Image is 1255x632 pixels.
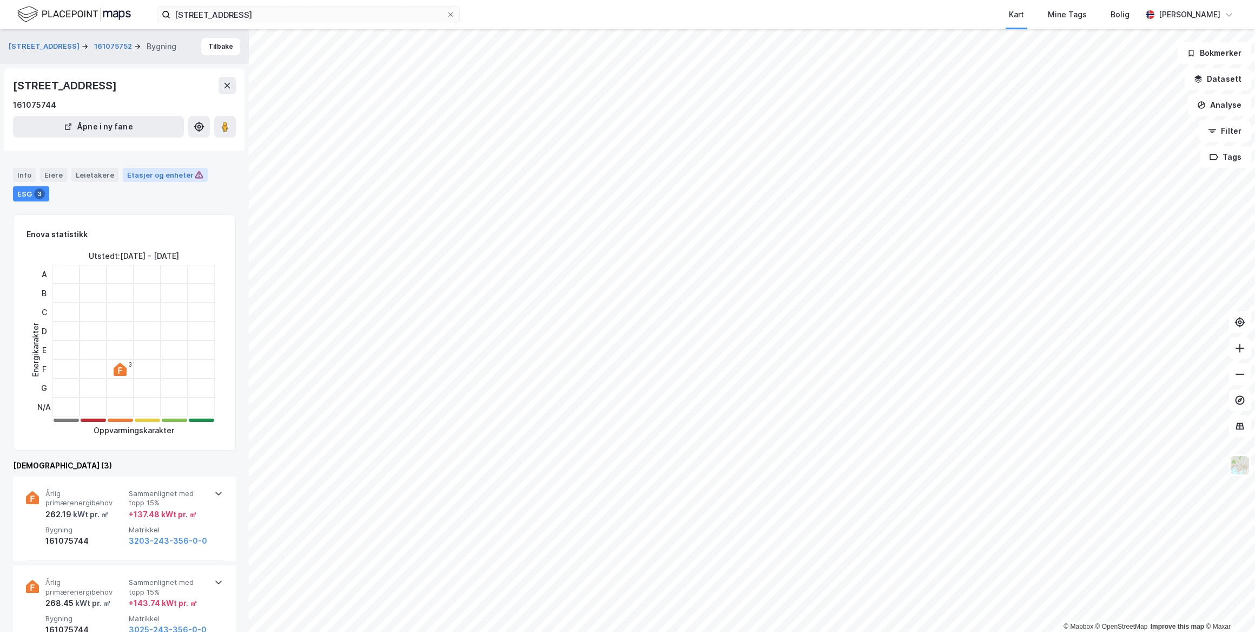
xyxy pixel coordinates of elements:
div: F [37,360,51,379]
button: Åpne i ny fane [13,116,184,138]
span: Årlig primærenergibehov [45,489,124,508]
a: Mapbox [1064,623,1093,630]
img: logo.f888ab2527a4732fd821a326f86c7f29.svg [17,5,131,24]
div: 161075744 [45,535,124,548]
div: 262.19 [45,508,109,521]
button: [STREET_ADDRESS] [9,41,82,52]
div: 3 [34,188,45,199]
div: Mine Tags [1048,8,1087,21]
button: 161075752 [94,41,134,52]
div: Energikarakter [29,323,42,377]
div: N/A [37,398,51,416]
div: Utstedt : [DATE] - [DATE] [89,250,179,263]
button: Tags [1200,146,1251,168]
div: B [37,284,51,303]
div: + 143.74 kWt pr. ㎡ [129,597,197,610]
span: Matrikkel [129,525,208,535]
div: Kontrollprogram for chat [1201,580,1255,632]
div: Bygning [147,40,176,53]
span: Årlig primærenergibehov [45,578,124,597]
iframe: Chat Widget [1201,580,1255,632]
button: Analyse [1188,94,1251,116]
span: Bygning [45,525,124,535]
button: Bokmerker [1178,42,1251,64]
div: D [37,322,51,341]
div: ESG [13,186,49,201]
div: kWt pr. ㎡ [71,508,109,521]
div: Leietakere [71,168,118,182]
div: Enova statistikk [27,228,88,241]
div: G [37,379,51,398]
span: Bygning [45,614,124,623]
a: Improve this map [1151,623,1204,630]
button: Tilbake [201,38,240,55]
span: Sammenlignet med topp 15% [129,489,208,508]
button: Filter [1199,120,1251,142]
div: C [37,303,51,322]
div: [PERSON_NAME] [1159,8,1220,21]
a: OpenStreetMap [1095,623,1148,630]
div: Oppvarmingskarakter [94,424,174,437]
div: 268.45 [45,597,111,610]
div: kWt pr. ㎡ [74,597,111,610]
button: 3203-243-356-0-0 [129,535,207,548]
div: Eiere [40,168,67,182]
div: Kart [1009,8,1024,21]
input: Søk på adresse, matrikkel, gårdeiere, leietakere eller personer [170,6,446,23]
div: A [37,265,51,284]
div: 3 [129,361,132,368]
button: Datasett [1185,68,1251,90]
img: Z [1230,455,1250,475]
div: E [37,341,51,360]
div: Etasjer og enheter [127,170,203,180]
div: + 137.48 kWt pr. ㎡ [129,508,197,521]
span: Sammenlignet med topp 15% [129,578,208,597]
div: Bolig [1111,8,1129,21]
div: Info [13,168,36,182]
span: Matrikkel [129,614,208,623]
div: [STREET_ADDRESS] [13,77,119,94]
div: 161075744 [13,99,56,112]
div: [DEMOGRAPHIC_DATA] (3) [13,459,236,472]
